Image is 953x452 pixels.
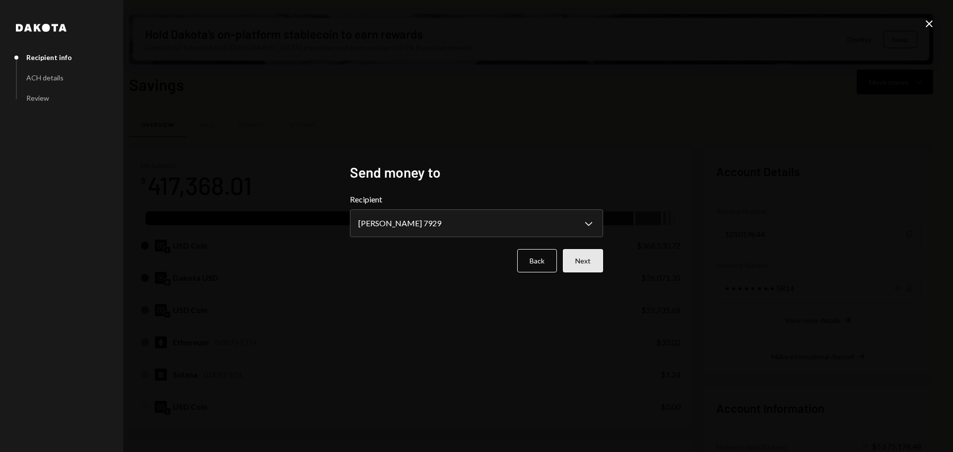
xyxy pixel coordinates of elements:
div: Review [26,94,49,102]
button: Back [517,249,557,272]
label: Recipient [350,194,603,205]
button: Next [563,249,603,272]
div: ACH details [26,73,64,82]
button: Recipient [350,209,603,237]
div: Recipient info [26,53,72,62]
h2: Send money to [350,163,603,182]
